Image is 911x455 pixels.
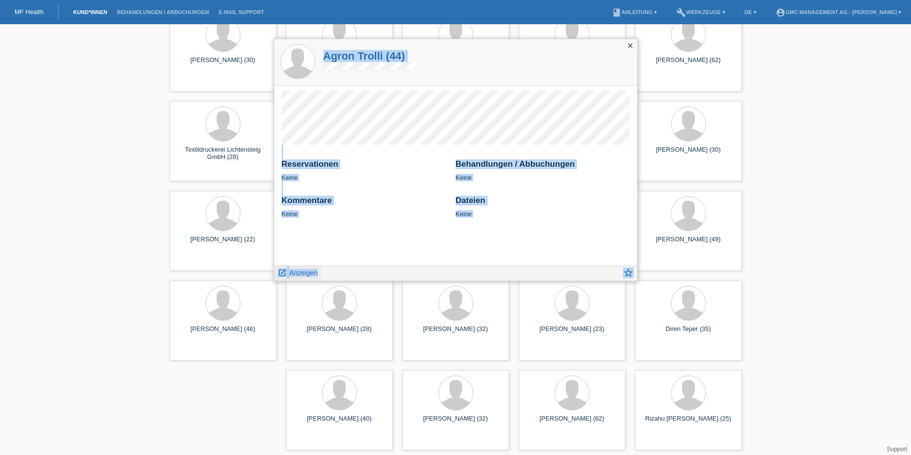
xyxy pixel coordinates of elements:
i: book [612,8,622,17]
div: [PERSON_NAME] (22) [177,235,269,251]
a: Support [887,446,907,453]
div: [PERSON_NAME] (46) [177,325,269,341]
i: close [626,42,634,49]
i: launch [278,268,287,277]
div: Textildruckerei Lichtensteig GmbH (28) [177,146,269,161]
div: [PERSON_NAME] (40) [294,415,385,430]
a: DE ▾ [740,9,761,15]
i: build [676,8,686,17]
div: [PERSON_NAME] (30) [643,146,734,161]
div: [PERSON_NAME] (23) [527,325,618,341]
div: [PERSON_NAME] (62) [643,56,734,72]
div: [PERSON_NAME] (28) [294,325,385,341]
a: star_border [623,268,634,281]
h2: Reservationen [282,159,448,174]
div: [PERSON_NAME] (62) [527,415,618,430]
div: Keine [456,159,630,181]
div: Keine [282,196,448,218]
div: Keine [456,196,630,218]
h2: Behandlungen / Abbuchungen [456,159,630,174]
span: Anzeigen [289,269,318,277]
div: [PERSON_NAME] (30) [177,56,269,72]
h2: Kommentare [282,196,448,210]
div: Keine [282,159,448,181]
i: star_border [623,267,634,278]
div: Diren Teper (35) [643,325,734,341]
i: account_circle [776,8,785,17]
a: bookAnleitung ▾ [607,9,662,15]
a: E-Mail Support [214,9,269,15]
a: MF Health [15,8,44,16]
a: account_circleGMC Management AG - [PERSON_NAME] ▾ [771,9,906,15]
div: [PERSON_NAME] (49) [643,235,734,251]
a: launch Anzeigen [278,266,318,278]
div: [PERSON_NAME] (32) [410,325,501,341]
a: Agron Trolli (44) [323,50,416,62]
div: Rizahu [PERSON_NAME] (25) [643,415,734,430]
div: [PERSON_NAME] (32) [410,415,501,430]
a: buildWerkzeuge ▾ [671,9,730,15]
a: Behandlungen / Abbuchungen [112,9,214,15]
h2: Dateien [456,196,630,210]
a: Kund*innen [68,9,112,15]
